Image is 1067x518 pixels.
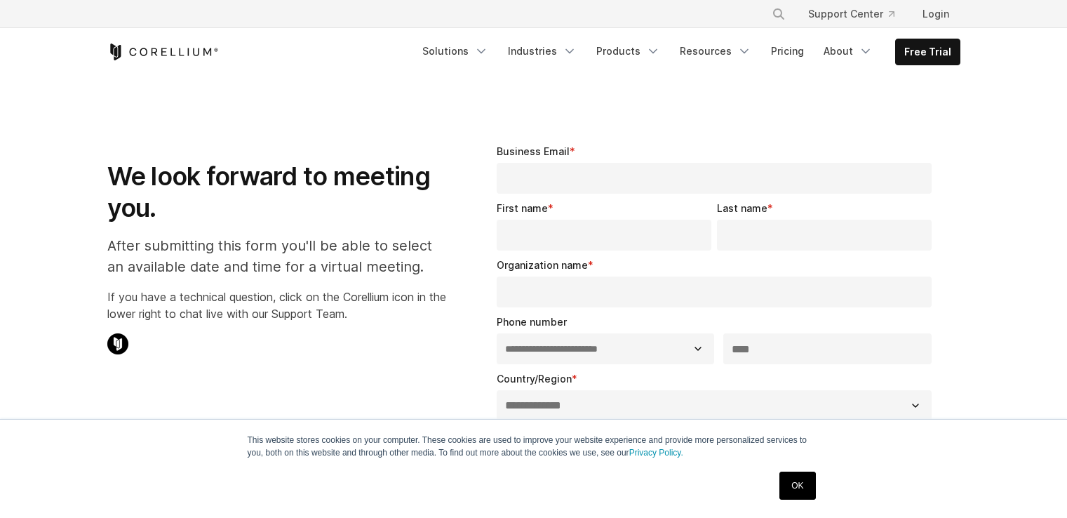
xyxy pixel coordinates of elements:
[497,202,548,214] span: First name
[717,202,767,214] span: Last name
[107,44,219,60] a: Corellium Home
[896,39,960,65] a: Free Trial
[815,39,881,64] a: About
[497,316,567,328] span: Phone number
[107,235,446,277] p: After submitting this form you'll be able to select an available date and time for a virtual meet...
[629,448,683,458] a: Privacy Policy.
[755,1,960,27] div: Navigation Menu
[497,373,572,385] span: Country/Region
[414,39,497,64] a: Solutions
[779,472,815,500] a: OK
[497,259,588,271] span: Organization name
[107,161,446,224] h1: We look forward to meeting you.
[107,333,128,354] img: Corellium Chat Icon
[588,39,669,64] a: Products
[414,39,960,65] div: Navigation Menu
[797,1,906,27] a: Support Center
[248,434,820,459] p: This website stores cookies on your computer. These cookies are used to improve your website expe...
[497,145,570,157] span: Business Email
[671,39,760,64] a: Resources
[107,288,446,322] p: If you have a technical question, click on the Corellium icon in the lower right to chat live wit...
[911,1,960,27] a: Login
[763,39,812,64] a: Pricing
[766,1,791,27] button: Search
[499,39,585,64] a: Industries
